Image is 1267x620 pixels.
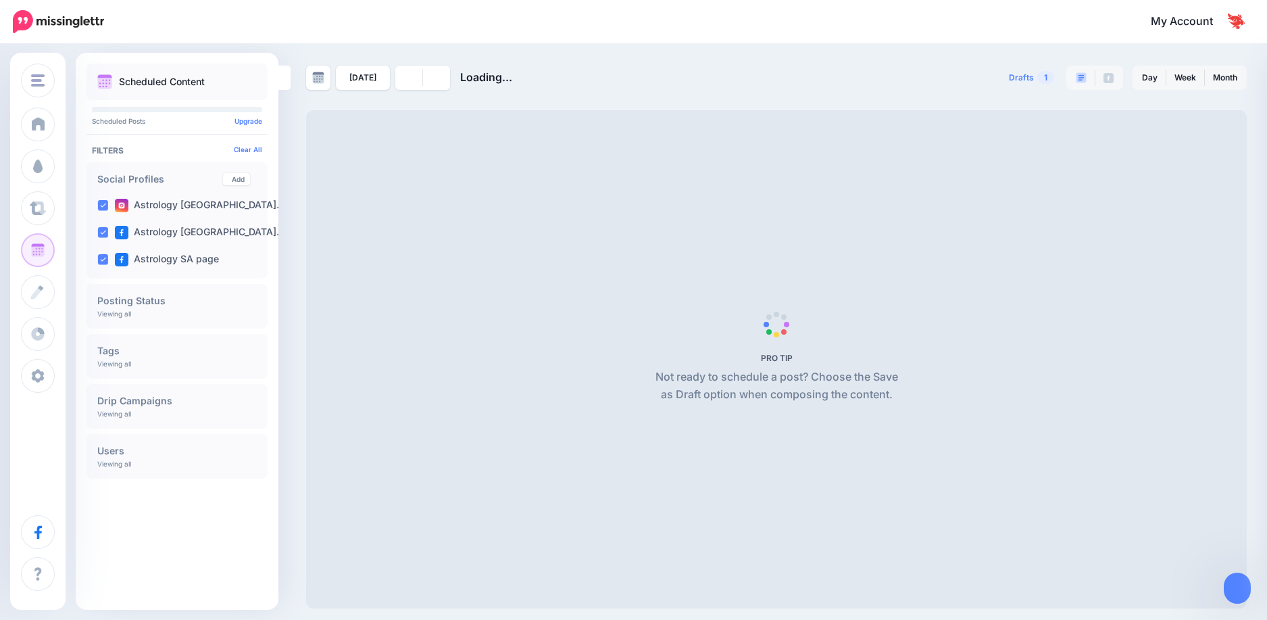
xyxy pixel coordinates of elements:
[13,10,104,33] img: Missinglettr
[97,360,131,368] p: Viewing all
[312,72,324,84] img: calendar-grey-darker.png
[336,66,390,90] a: [DATE]
[31,74,45,87] img: menu.png
[1009,74,1034,82] span: Drafts
[1205,67,1245,89] a: Month
[97,296,257,306] h4: Posting Status
[650,353,903,363] h5: PRO TIP
[1001,66,1062,90] a: Drafts1
[97,346,257,356] h4: Tags
[97,446,257,456] h4: Users
[97,310,131,318] p: Viewing all
[1076,72,1087,83] img: paragraph-boxed.png
[115,253,128,266] img: facebook-square.png
[1137,5,1247,39] a: My Account
[97,396,257,406] h4: Drip Campaigns
[115,199,128,212] img: instagram-square.png
[1037,71,1054,84] span: 1
[223,173,250,185] a: Add
[97,74,112,89] img: calendar.png
[115,253,219,266] label: Astrology SA page
[97,174,223,184] h4: Social Profiles
[460,70,512,84] span: Loading...
[119,77,205,87] p: Scheduled Content
[115,199,285,212] label: Astrology [GEOGRAPHIC_DATA]…
[92,118,262,124] p: Scheduled Posts
[234,145,262,153] a: Clear All
[115,226,128,239] img: facebook-square.png
[1134,67,1166,89] a: Day
[650,368,903,404] p: Not ready to schedule a post? Choose the Save as Draft option when composing the content.
[97,410,131,418] p: Viewing all
[115,226,285,239] label: Astrology [GEOGRAPHIC_DATA]…
[97,460,131,468] p: Viewing all
[92,145,262,156] h4: Filters
[1103,73,1114,83] img: facebook-grey-square.png
[1166,67,1204,89] a: Week
[234,117,262,125] a: Upgrade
